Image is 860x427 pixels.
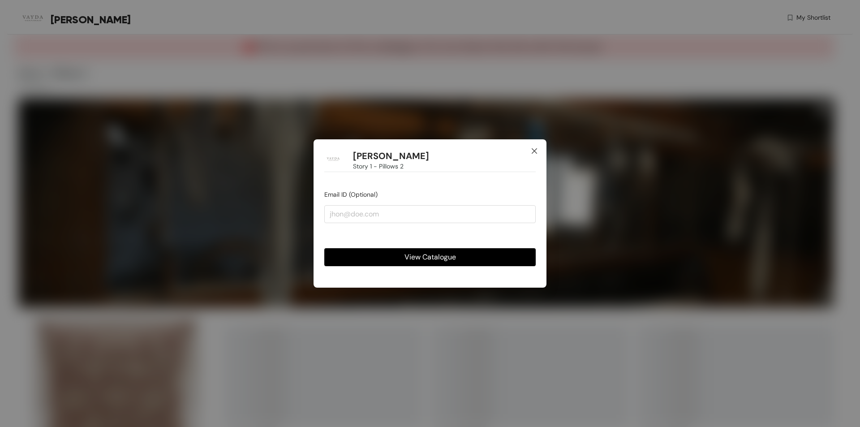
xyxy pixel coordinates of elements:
button: View Catalogue [324,248,536,266]
button: Close [522,139,546,164]
img: Buyer Portal [324,150,342,168]
input: jhon@doe.com [324,205,536,223]
span: View Catalogue [404,251,456,263]
h1: [PERSON_NAME] [353,151,429,162]
span: close [531,147,538,155]
span: Email ID (Optional) [324,190,378,198]
span: Story 1 - Pillows 2 [353,161,404,171]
